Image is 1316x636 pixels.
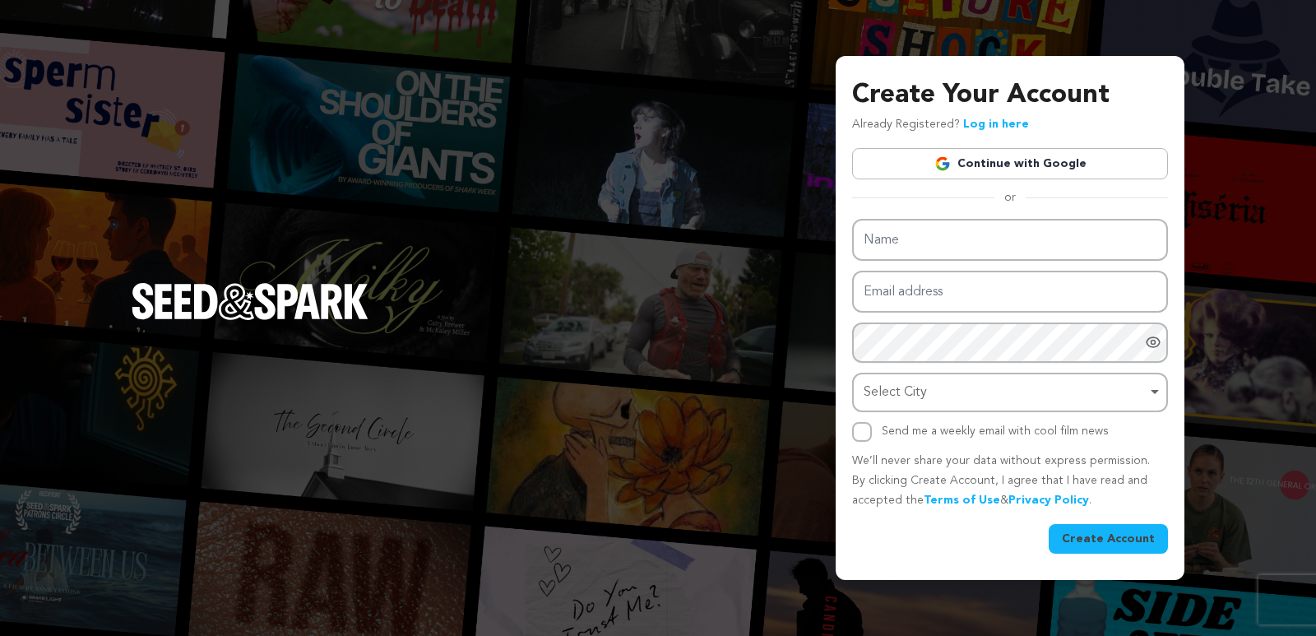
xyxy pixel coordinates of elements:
[963,118,1029,130] a: Log in here
[852,452,1168,510] p: We’ll never share your data without express permission. By clicking Create Account, I agree that ...
[994,189,1026,206] span: or
[924,494,1000,506] a: Terms of Use
[132,283,368,352] a: Seed&Spark Homepage
[1049,524,1168,554] button: Create Account
[1145,334,1161,350] a: Show password as plain text. Warning: this will display your password on the screen.
[934,156,951,172] img: Google logo
[852,271,1168,313] input: Email address
[1008,494,1089,506] a: Privacy Policy
[852,148,1168,179] a: Continue with Google
[864,381,1147,405] div: Select City
[132,283,368,319] img: Seed&Spark Logo
[882,425,1109,437] label: Send me a weekly email with cool film news
[852,76,1168,115] h3: Create Your Account
[852,115,1029,135] p: Already Registered?
[852,219,1168,261] input: Name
